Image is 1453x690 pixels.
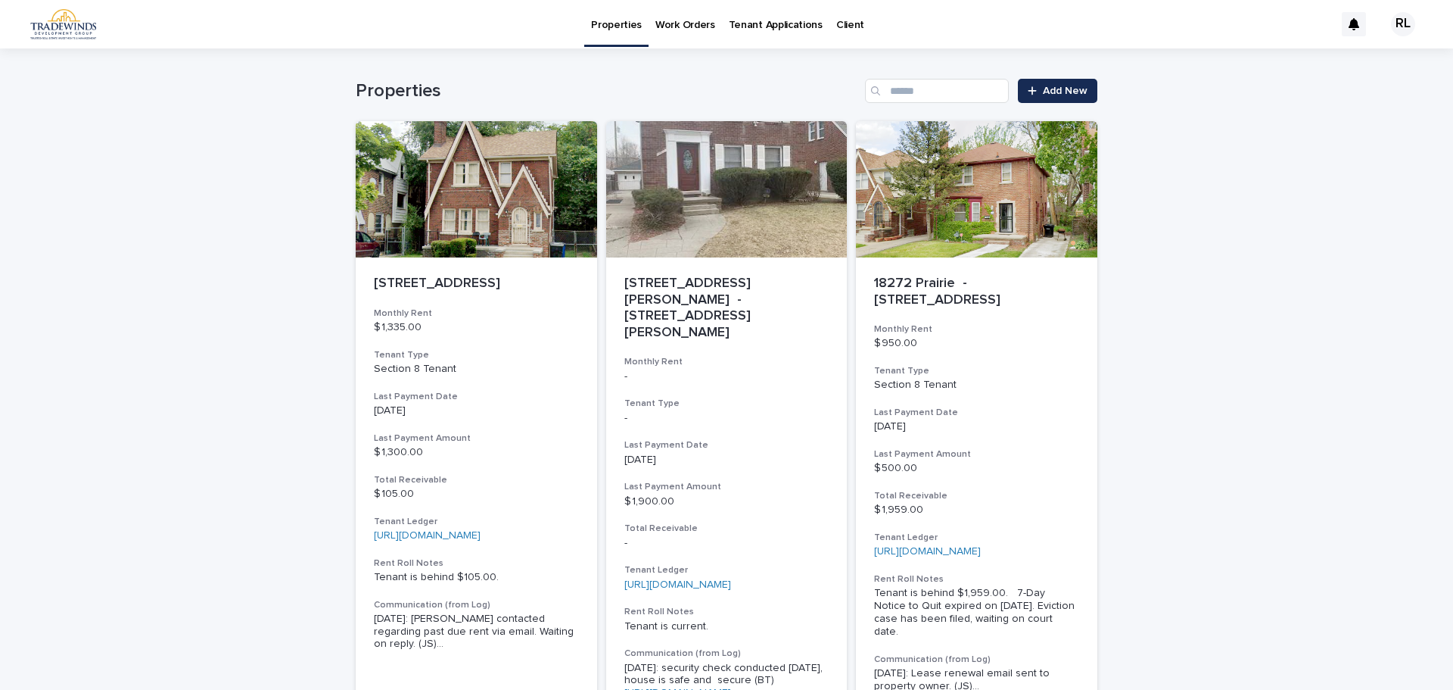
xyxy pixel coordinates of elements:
[624,454,829,467] p: [DATE]
[374,516,579,528] h3: Tenant Ledger
[1043,86,1087,96] span: Add New
[624,620,829,633] p: Tenant is current.
[865,79,1009,103] input: Search
[874,532,1079,544] h3: Tenant Ledger
[624,523,829,535] h3: Total Receivable
[374,446,579,459] p: $ 1,300.00
[374,321,579,334] p: $ 1,335.00
[874,462,1079,475] p: $ 500.00
[874,490,1079,502] h3: Total Receivable
[624,370,829,383] p: -
[874,546,981,557] a: [URL][DOMAIN_NAME]
[624,606,829,618] h3: Rent Roll Notes
[874,323,1079,336] h3: Monthly Rent
[374,557,579,570] h3: Rent Roll Notes
[874,337,1079,350] p: $ 950.00
[624,495,829,508] p: $ 1,900.00
[624,481,829,493] h3: Last Payment Amount
[374,530,481,541] a: [URL][DOMAIN_NAME]
[374,308,579,320] h3: Monthly Rent
[624,412,829,425] p: -
[874,420,1079,433] p: [DATE]
[374,474,579,486] h3: Total Receivable
[374,599,579,611] h3: Communication (from Log)
[374,349,579,361] h3: Tenant Type
[356,80,859,102] h1: Properties
[374,488,579,501] p: $ 105.00
[874,504,1079,517] p: $ 1,959.00
[374,613,579,651] span: [DATE]: [PERSON_NAME] contacted regarding past due rent via email. Waiting on reply. (JS) ...
[374,276,579,292] p: [STREET_ADDRESS]
[624,398,829,410] h3: Tenant Type
[624,537,829,550] p: -
[1391,12,1415,36] div: RL
[30,9,96,39] img: 1GCq2oTSZCuDKsr8mZhq
[374,432,579,445] h3: Last Payment Amount
[874,654,1079,666] h3: Communication (from Log)
[624,648,829,660] h3: Communication (from Log)
[624,356,829,368] h3: Monthly Rent
[874,587,1079,638] p: Tenant is behind $1,959.00. 7-Day Notice to Quit expired on [DATE]. Eviction case has been filed,...
[1018,79,1097,103] a: Add New
[624,564,829,576] h3: Tenant Ledger
[374,363,579,376] p: Section 8 Tenant
[874,379,1079,392] p: Section 8 Tenant
[874,407,1079,419] h3: Last Payment Date
[374,391,579,403] h3: Last Payment Date
[874,365,1079,377] h3: Tenant Type
[874,448,1079,461] h3: Last Payment Amount
[374,404,579,417] p: [DATE]
[374,571,579,584] p: Tenant is behind $105.00.
[624,579,731,590] a: [URL][DOMAIN_NAME]
[624,439,829,451] h3: Last Payment Date
[624,276,829,341] p: [STREET_ADDRESS][PERSON_NAME] - [STREET_ADDRESS][PERSON_NAME]
[874,276,1079,308] p: 18272 Prairie - [STREET_ADDRESS]
[874,573,1079,585] h3: Rent Roll Notes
